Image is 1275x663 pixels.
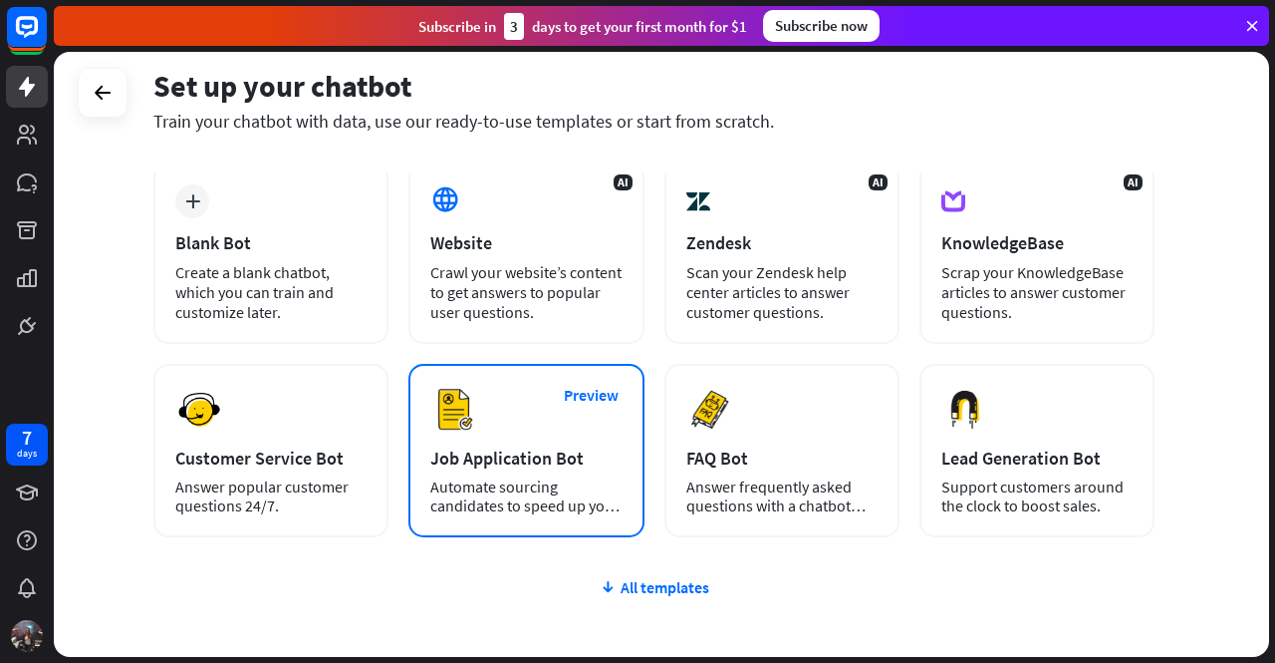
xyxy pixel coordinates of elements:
[941,447,1133,470] div: Lead Generation Bot
[686,262,878,322] div: Scan your Zendesk help center articles to answer customer questions.
[153,577,1154,597] div: All templates
[6,424,48,466] a: 7 days
[175,262,367,322] div: Create a blank chatbot, which you can train and customize later.
[1124,174,1143,190] span: AI
[686,447,878,470] div: FAQ Bot
[686,478,878,515] div: Answer frequently asked questions with a chatbot and save your time.
[504,13,524,40] div: 3
[941,478,1133,515] div: Support customers around the clock to boost sales.
[430,231,622,254] div: Website
[175,231,367,254] div: Blank Bot
[552,377,632,414] button: Preview
[686,231,878,254] div: Zendesk
[175,447,367,470] div: Customer Service Bot
[17,447,37,461] div: days
[185,194,200,208] i: plus
[153,110,1154,133] div: Train your chatbot with data, use our ready-to-use templates or start from scratch.
[22,429,32,447] div: 7
[418,13,747,40] div: Subscribe in days to get your first month for $1
[430,478,622,515] div: Automate sourcing candidates to speed up your hiring process.
[430,262,622,322] div: Crawl your website’s content to get answers to popular user questions.
[175,478,367,515] div: Answer popular customer questions 24/7.
[16,8,76,68] button: Open LiveChat chat widget
[763,10,880,42] div: Subscribe now
[614,174,633,190] span: AI
[941,231,1133,254] div: KnowledgeBase
[941,262,1133,322] div: Scrap your KnowledgeBase articles to answer customer questions.
[869,174,888,190] span: AI
[153,67,1154,105] div: Set up your chatbot
[430,447,622,470] div: Job Application Bot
